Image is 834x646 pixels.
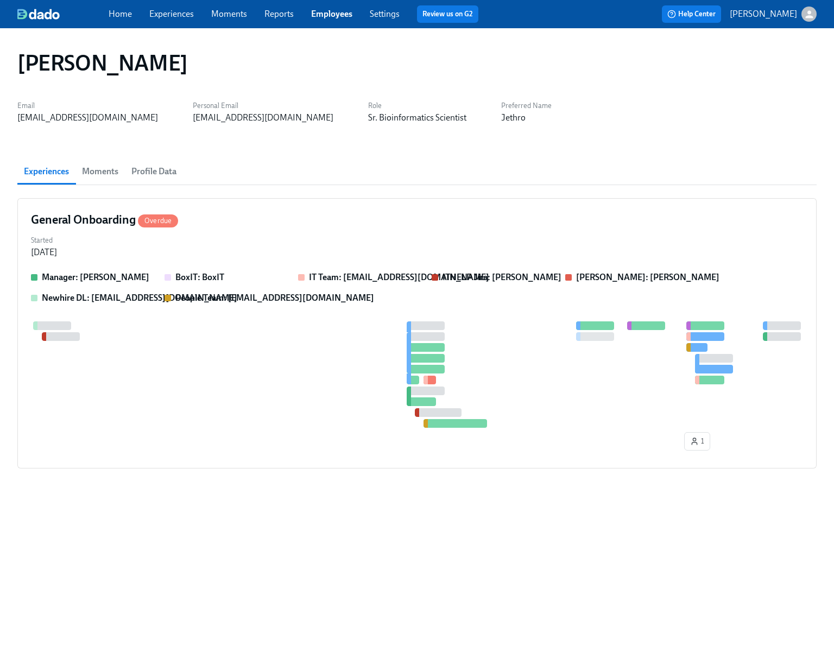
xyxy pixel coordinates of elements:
[730,7,817,22] button: [PERSON_NAME]
[17,9,109,20] a: dado
[662,5,721,23] button: Help Center
[690,436,704,447] span: 1
[42,293,237,303] strong: Newhire DL: [EMAIL_ADDRESS][DOMAIN_NAME]
[17,50,188,76] h1: [PERSON_NAME]
[17,112,158,124] div: [EMAIL_ADDRESS][DOMAIN_NAME]
[368,100,466,112] label: Role
[138,217,178,225] span: Overdue
[24,164,69,179] span: Experiences
[193,100,333,112] label: Personal Email
[576,272,719,282] strong: [PERSON_NAME]: [PERSON_NAME]
[667,9,716,20] span: Help Center
[309,272,489,282] strong: IT Team: [EMAIL_ADDRESS][DOMAIN_NAME]
[17,100,158,112] label: Email
[443,272,561,282] strong: ITHELP Jira: [PERSON_NAME]
[264,9,294,19] a: Reports
[311,9,352,19] a: Employees
[422,9,473,20] a: Review us on G2
[109,9,132,19] a: Home
[82,164,118,179] span: Moments
[31,246,57,258] div: [DATE]
[370,9,400,19] a: Settings
[149,9,194,19] a: Experiences
[31,235,57,246] label: Started
[501,112,526,124] div: Jethro
[684,432,710,451] button: 1
[17,9,60,20] img: dado
[368,112,466,124] div: Sr. Bioinformatics Scientist
[417,5,478,23] button: Review us on G2
[175,272,224,282] strong: BoxIT: BoxIT
[211,9,247,19] a: Moments
[175,293,374,303] strong: People Team: [EMAIL_ADDRESS][DOMAIN_NAME]
[131,164,176,179] span: Profile Data
[42,272,149,282] strong: Manager: [PERSON_NAME]
[31,212,178,228] h4: General Onboarding
[730,8,797,20] p: [PERSON_NAME]
[501,100,552,112] label: Preferred Name
[193,112,333,124] div: [EMAIL_ADDRESS][DOMAIN_NAME]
